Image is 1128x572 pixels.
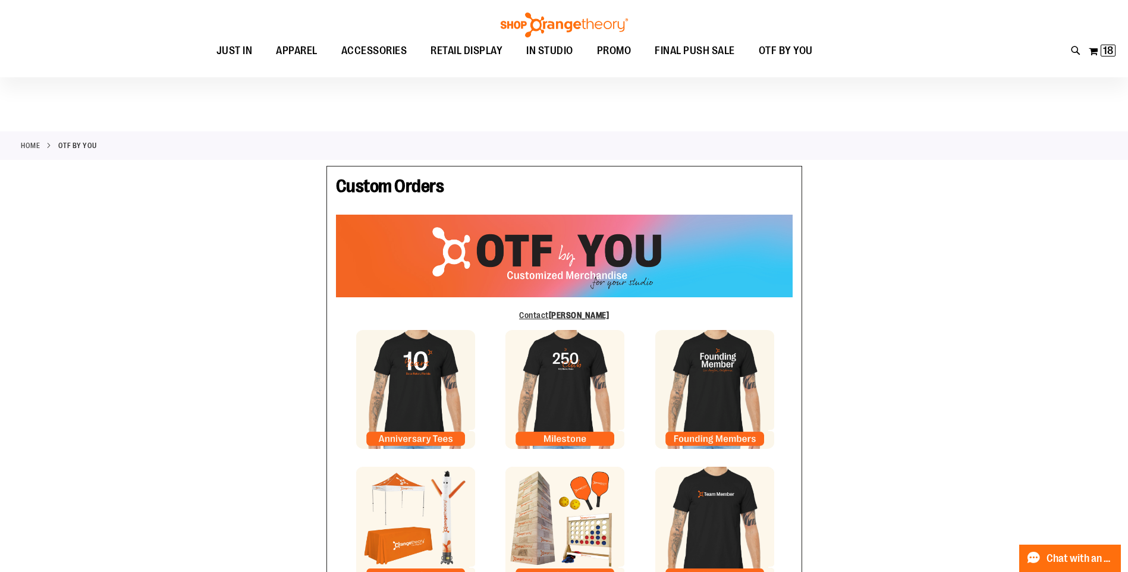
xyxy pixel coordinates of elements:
a: JUST IN [205,37,265,65]
strong: OTF By You [58,140,97,151]
a: APPAREL [264,37,329,65]
a: RETAIL DISPLAY [419,37,514,65]
a: Contact[PERSON_NAME] [519,310,609,320]
img: Shop Orangetheory [499,12,630,37]
span: 18 [1103,45,1113,56]
a: OTF BY YOU [747,37,825,64]
button: Chat with an Expert [1019,545,1121,572]
a: ACCESSORIES [329,37,419,65]
img: Founding Member Tile [655,330,774,449]
img: Anniversary Tile [356,330,475,449]
a: Home [21,140,40,151]
a: PROMO [585,37,643,65]
span: JUST IN [216,37,253,64]
img: OTF Custom Orders [336,215,793,297]
img: Milestone Tile [505,330,624,449]
span: RETAIL DISPLAY [431,37,502,64]
span: IN STUDIO [526,37,573,64]
b: [PERSON_NAME] [549,310,609,320]
span: APPAREL [276,37,318,64]
span: FINAL PUSH SALE [655,37,735,64]
a: FINAL PUSH SALE [643,37,747,65]
span: OTF BY YOU [759,37,813,64]
h1: Custom Orders [336,175,793,203]
span: Chat with an Expert [1047,553,1114,564]
a: IN STUDIO [514,37,585,65]
span: PROMO [597,37,631,64]
span: ACCESSORIES [341,37,407,64]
